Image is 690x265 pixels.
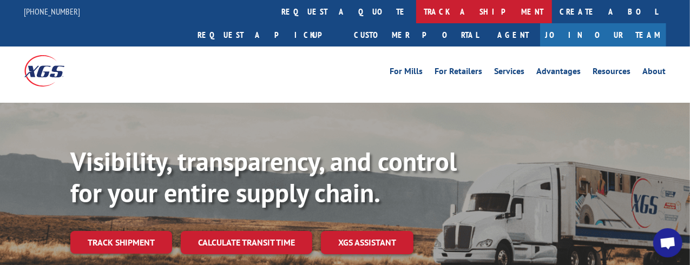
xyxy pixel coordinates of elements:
a: For Mills [390,67,423,79]
a: [PHONE_NUMBER] [24,6,81,17]
a: Services [495,67,525,79]
b: Visibility, transparency, and control for your entire supply chain. [70,144,457,209]
a: Join Our Team [540,23,666,47]
a: XGS ASSISTANT [321,231,413,254]
a: About [643,67,666,79]
a: Calculate transit time [181,231,312,254]
a: Advantages [537,67,581,79]
a: For Retailers [435,67,483,79]
a: Resources [593,67,631,79]
a: Track shipment [70,231,172,254]
a: Agent [487,23,540,47]
a: Request a pickup [190,23,346,47]
div: Open chat [653,228,682,257]
a: Customer Portal [346,23,487,47]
